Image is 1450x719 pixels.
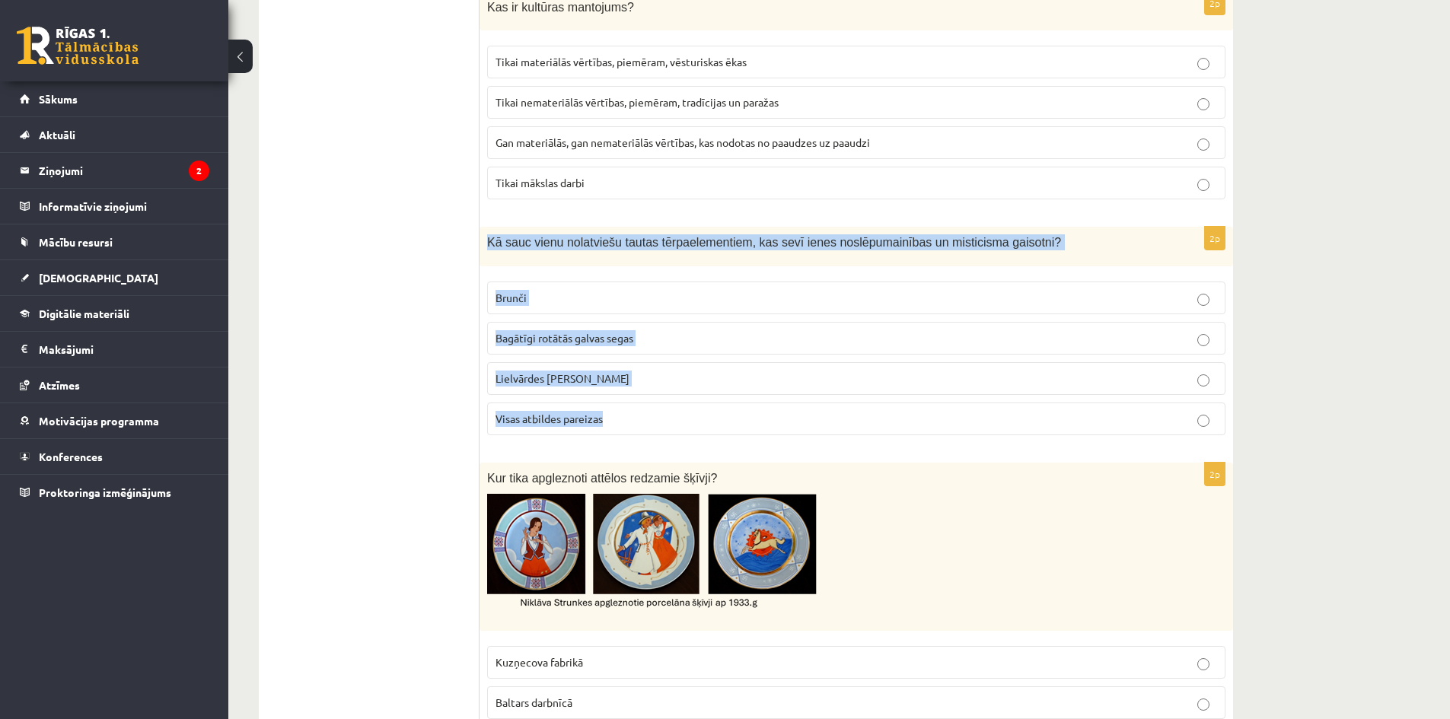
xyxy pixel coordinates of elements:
span: Atzīmes [39,378,80,392]
input: Visas atbildes pareizas [1197,415,1209,427]
span: Tikai mākslas darbi [496,176,585,189]
a: Rīgas 1. Tālmācības vidusskola [17,27,139,65]
input: Baltars darbnīcā [1197,698,1209,711]
span: Gan materiālās, gan nemateriālās vērtības, kas nodotas no paaudzes uz paaudzi [496,135,870,149]
span: Digitālie materiāli [39,307,129,320]
span: Kur tika apgleznoti attēlos redzamie šķīvji? [487,472,717,485]
legend: Informatīvie ziņojumi [39,189,209,224]
span: Proktoringa izmēģinājums [39,485,171,499]
span: Tikai materiālās vērtības, piemēram, vēsturiskas ēkas [496,55,747,68]
img: Attēls, kurā ir aplis, māksla, keramikas trauki Mākslīgā intelekta ģenerēts saturs var būt nepare... [487,494,940,615]
a: Informatīvie ziņojumi [20,189,209,224]
input: Bagātīgi rotātās galvas segas [1197,334,1209,346]
span: Kas ir kultūras mantojums? [487,1,634,14]
span: [DEMOGRAPHIC_DATA] [39,271,158,285]
a: Maksājumi [20,332,209,367]
input: Brunči [1197,294,1209,306]
span: Bagātīgi rotātās galvas segas [496,331,633,345]
p: 2p [1204,462,1225,486]
legend: Ziņojumi [39,153,209,188]
span: elementiem, kas sevī ienes noslēpumainības un misticisma gaisotni? [690,236,1061,249]
a: Mācību resursi [20,224,209,259]
i: 2 [189,161,209,181]
span: Aktuāli [39,128,75,142]
span: Tikai nemateriālās vērtības, piemēram, tradīcijas un paražas [496,95,779,109]
input: Tikai materiālās vērtības, piemēram, vēsturiskas ēkas [1197,58,1209,70]
input: Gan materiālās, gan nemateriālās vērtības, kas nodotas no paaudzes uz paaudzi [1197,138,1209,151]
span: Konferences [39,450,103,463]
input: Tikai nemateriālās vērtības, piemēram, tradīcijas un paražas [1197,98,1209,110]
span: Sākums [39,92,78,106]
p: 2p [1204,226,1225,250]
input: Kuzņecova fabrikā [1197,658,1209,670]
a: [DEMOGRAPHIC_DATA] [20,260,209,295]
input: Tikai mākslas darbi [1197,179,1209,191]
span: Motivācijas programma [39,414,159,428]
a: Konferences [20,439,209,474]
a: Aktuāli [20,117,209,152]
a: Ziņojumi2 [20,153,209,188]
legend: Maksājumi [39,332,209,367]
a: Atzīmes [20,367,209,402]
span: Lielvārdes [PERSON_NAME] [496,371,629,385]
span: Baltars darbnīcā [496,695,572,709]
a: Proktoringa izmēģinājums [20,475,209,510]
span: Brunči [496,291,527,304]
span: Kā sauc vienu no [487,236,581,249]
span: latviešu tautas tērpa [581,236,690,249]
input: Lielvārdes [PERSON_NAME] [1197,374,1209,387]
a: Sākums [20,81,209,116]
span: Mācību resursi [39,235,113,249]
a: Motivācijas programma [20,403,209,438]
a: Digitālie materiāli [20,296,209,331]
span: Kuzņecova fabrikā [496,655,583,669]
span: Visas atbildes pareizas [496,412,603,425]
